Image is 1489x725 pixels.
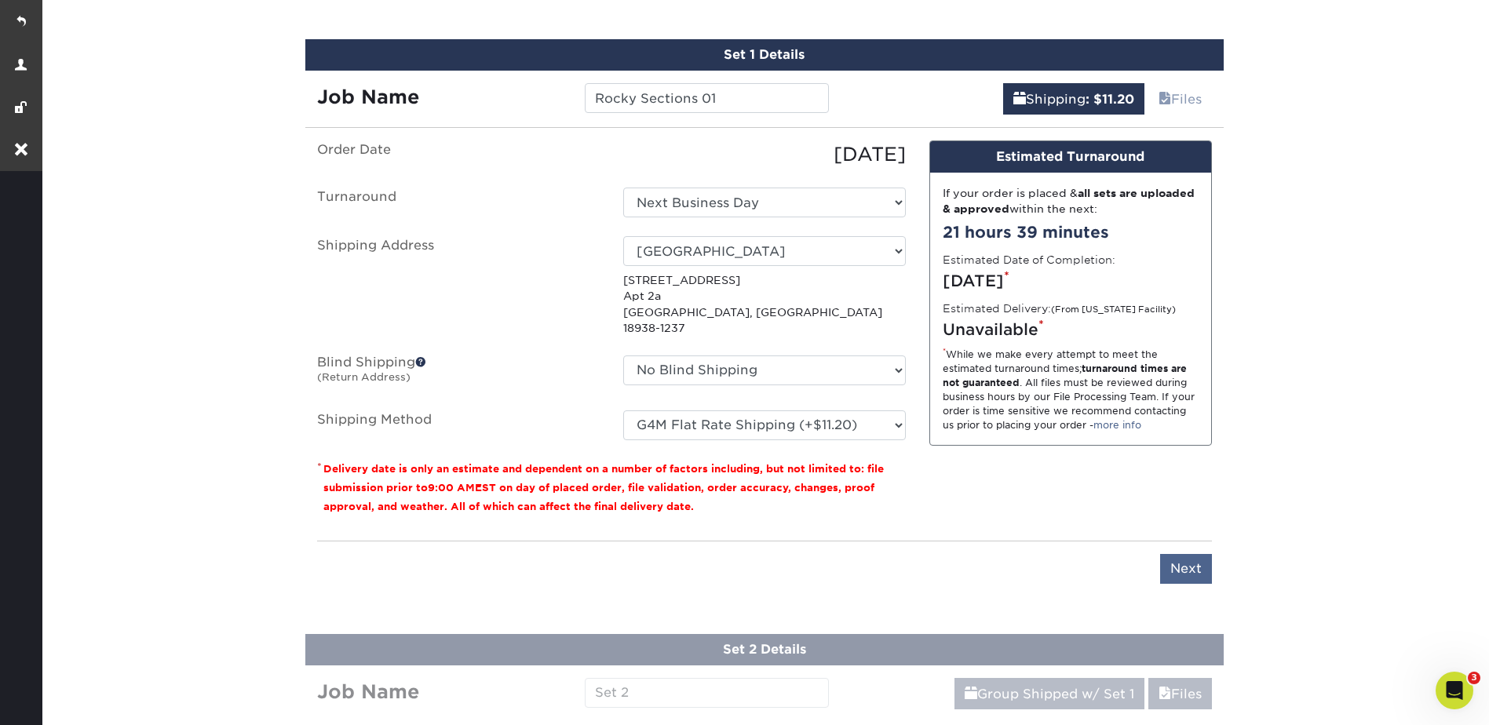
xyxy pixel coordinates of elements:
small: (Return Address) [317,371,411,383]
div: Set 1 Details [305,39,1224,71]
label: Shipping Address [305,236,611,337]
label: Turnaround [305,188,611,217]
label: Blind Shipping [305,355,611,392]
label: Estimated Date of Completion: [943,252,1115,268]
p: [STREET_ADDRESS] Apt 2a [GEOGRAPHIC_DATA], [GEOGRAPHIC_DATA] 18938-1237 [623,272,906,337]
iframe: Intercom live chat [1436,672,1473,709]
span: files [1159,687,1171,701]
div: 21 hours 39 minutes [943,220,1199,244]
span: 3 [1468,672,1480,684]
a: Shipping: $11.20 [1003,83,1144,115]
strong: turnaround times are not guaranteed [943,362,1187,388]
span: files [1159,92,1171,107]
a: Files [1148,83,1212,115]
div: [DATE] [611,140,918,169]
label: Shipping Method [305,410,611,440]
b: : $11.20 [1086,92,1134,107]
input: Next [1160,554,1212,584]
div: Unavailable [943,318,1199,341]
a: Files [1148,678,1212,709]
div: Estimated Turnaround [930,141,1211,173]
span: shipping [965,687,977,701]
small: (From [US_STATE] Facility) [1051,304,1176,315]
span: shipping [1013,92,1026,107]
label: Order Date [305,140,611,169]
div: If your order is placed & within the next: [943,185,1199,217]
span: 9:00 AM [428,482,475,494]
div: While we make every attempt to meet the estimated turnaround times; . All files must be reviewed ... [943,348,1199,432]
small: Delivery date is only an estimate and dependent on a number of factors including, but not limited... [323,463,884,512]
div: [DATE] [943,269,1199,293]
strong: Job Name [317,86,419,108]
label: Estimated Delivery: [943,301,1176,316]
input: Enter a job name [585,83,829,113]
a: more info [1093,419,1141,431]
a: Group Shipped w/ Set 1 [954,678,1144,709]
